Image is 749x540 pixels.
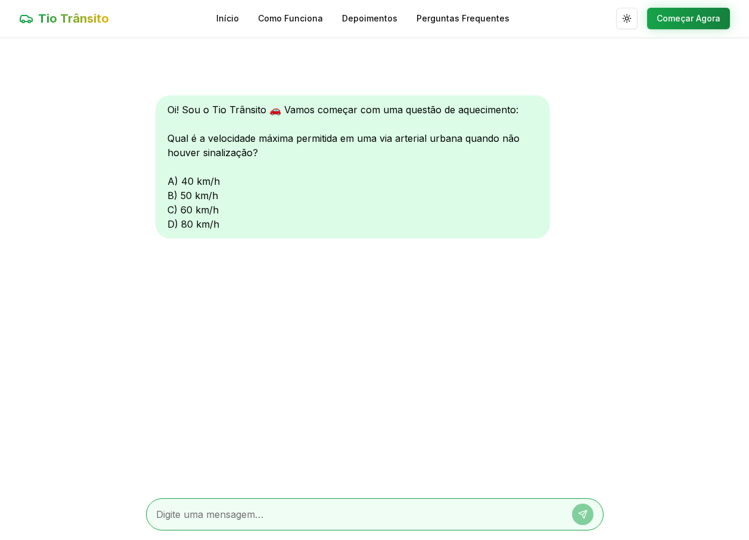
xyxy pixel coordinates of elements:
a: Perguntas Frequentes [417,13,509,24]
a: Início [216,13,239,24]
button: Começar Agora [647,8,730,29]
a: Tio Trânsito [19,10,109,27]
a: Depoimentos [342,13,397,24]
span: Tio Trânsito [38,10,109,27]
a: Como Funciona [258,13,323,24]
div: Oi! Sou o Tio Trânsito 🚗 Vamos começar com uma questão de aquecimento: Qual é a velocidade máxima... [156,95,550,238]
